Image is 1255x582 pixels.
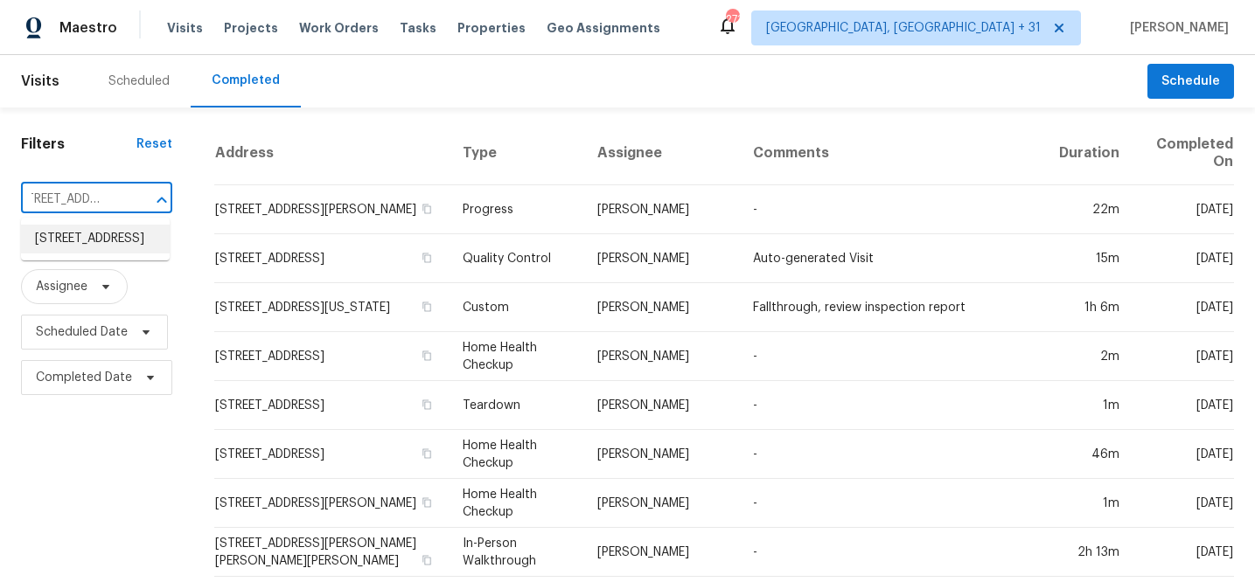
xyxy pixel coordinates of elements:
[449,185,583,234] td: Progress
[419,250,435,266] button: Copy Address
[1045,234,1133,283] td: 15m
[457,19,526,37] span: Properties
[1133,234,1234,283] td: [DATE]
[449,234,583,283] td: Quality Control
[583,528,739,577] td: [PERSON_NAME]
[739,479,1045,528] td: -
[1133,185,1234,234] td: [DATE]
[583,283,739,332] td: [PERSON_NAME]
[1133,479,1234,528] td: [DATE]
[449,332,583,381] td: Home Health Checkup
[214,234,449,283] td: [STREET_ADDRESS]
[214,283,449,332] td: [STREET_ADDRESS][US_STATE]
[449,479,583,528] td: Home Health Checkup
[739,234,1045,283] td: Auto-generated Visit
[136,135,172,153] div: Reset
[1133,332,1234,381] td: [DATE]
[1133,528,1234,577] td: [DATE]
[1133,430,1234,479] td: [DATE]
[1133,283,1234,332] td: [DATE]
[36,369,132,386] span: Completed Date
[224,19,278,37] span: Projects
[449,528,583,577] td: In-Person Walkthrough
[739,283,1045,332] td: Fallthrough, review inspection report
[214,528,449,577] td: [STREET_ADDRESS][PERSON_NAME][PERSON_NAME][PERSON_NAME]
[299,19,379,37] span: Work Orders
[449,283,583,332] td: Custom
[1045,381,1133,430] td: 1m
[419,446,435,461] button: Copy Address
[1123,19,1229,37] span: [PERSON_NAME]
[21,62,59,100] span: Visits
[21,225,170,253] li: [STREET_ADDRESS]
[583,479,739,528] td: [PERSON_NAME]
[419,495,435,510] button: Copy Address
[419,348,435,364] button: Copy Address
[1133,121,1234,185] th: Completed On
[583,430,739,479] td: [PERSON_NAME]
[36,323,128,341] span: Scheduled Date
[583,332,739,381] td: [PERSON_NAME]
[419,201,435,217] button: Copy Address
[1045,430,1133,479] td: 46m
[108,73,170,90] div: Scheduled
[212,72,280,89] div: Completed
[583,121,739,185] th: Assignee
[547,19,660,37] span: Geo Assignments
[739,528,1045,577] td: -
[21,135,136,153] h1: Filters
[167,19,203,37] span: Visits
[1045,283,1133,332] td: 1h 6m
[1045,185,1133,234] td: 22m
[21,186,123,213] input: Search for an address...
[214,479,449,528] td: [STREET_ADDRESS][PERSON_NAME]
[150,188,174,212] button: Close
[1045,332,1133,381] td: 2m
[726,10,738,28] div: 271
[583,381,739,430] td: [PERSON_NAME]
[1045,121,1133,185] th: Duration
[214,332,449,381] td: [STREET_ADDRESS]
[739,121,1045,185] th: Comments
[449,381,583,430] td: Teardown
[1133,381,1234,430] td: [DATE]
[214,185,449,234] td: [STREET_ADDRESS][PERSON_NAME]
[419,552,435,568] button: Copy Address
[739,381,1045,430] td: -
[59,19,117,37] span: Maestro
[419,397,435,412] button: Copy Address
[214,381,449,430] td: [STREET_ADDRESS]
[739,430,1045,479] td: -
[214,121,449,185] th: Address
[36,278,87,295] span: Assignee
[1147,64,1234,100] button: Schedule
[400,22,436,34] span: Tasks
[449,121,583,185] th: Type
[449,430,583,479] td: Home Health Checkup
[766,19,1041,37] span: [GEOGRAPHIC_DATA], [GEOGRAPHIC_DATA] + 31
[214,430,449,479] td: [STREET_ADDRESS]
[583,185,739,234] td: [PERSON_NAME]
[739,185,1045,234] td: -
[739,332,1045,381] td: -
[1045,528,1133,577] td: 2h 13m
[419,299,435,315] button: Copy Address
[1161,71,1220,93] span: Schedule
[1045,479,1133,528] td: 1m
[583,234,739,283] td: [PERSON_NAME]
